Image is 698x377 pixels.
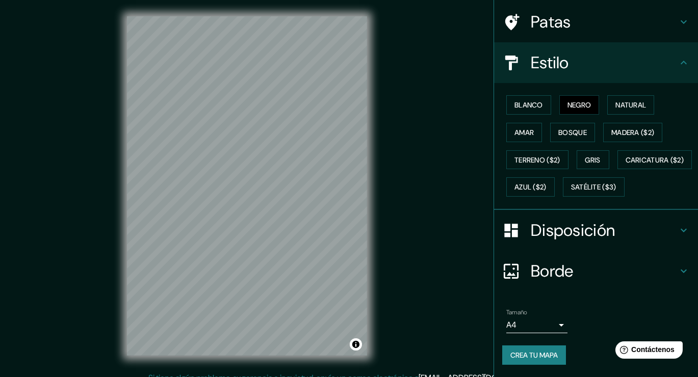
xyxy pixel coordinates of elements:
font: Madera ($2) [611,128,654,137]
font: Bosque [558,128,587,137]
font: Crea tu mapa [510,351,558,360]
div: Disposición [494,210,698,251]
button: Caricatura ($2) [617,150,692,170]
button: Bosque [550,123,595,142]
div: Borde [494,251,698,291]
button: Azul ($2) [506,177,555,197]
font: Terreno ($2) [514,155,560,165]
button: Blanco [506,95,551,115]
font: Tamaño [506,308,527,316]
font: Patas [531,11,571,33]
font: Gris [585,155,601,165]
font: Amar [514,128,534,137]
font: Blanco [514,100,543,110]
button: Amar [506,123,542,142]
font: Azul ($2) [514,183,547,192]
button: Activar o desactivar atribución [350,338,362,351]
font: A4 [506,319,516,330]
button: Satélite ($3) [563,177,625,197]
canvas: Mapa [127,16,367,356]
button: Crea tu mapa [502,345,566,365]
div: Patas [494,2,698,42]
font: Satélite ($3) [571,183,616,192]
font: Caricatura ($2) [626,155,684,165]
iframe: Lanzador de widgets de ayuda [607,337,687,366]
font: Negro [567,100,591,110]
font: Borde [531,260,574,282]
button: Madera ($2) [603,123,662,142]
button: Negro [559,95,600,115]
button: Terreno ($2) [506,150,568,170]
div: Estilo [494,42,698,83]
div: A4 [506,317,567,333]
font: Disposición [531,220,615,241]
button: Natural [607,95,654,115]
font: Natural [615,100,646,110]
button: Gris [577,150,609,170]
font: Estilo [531,52,569,73]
